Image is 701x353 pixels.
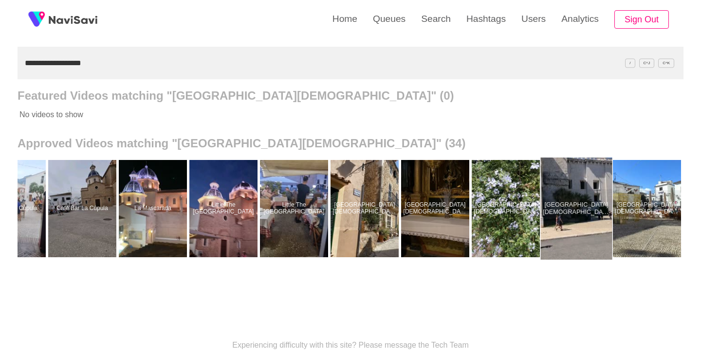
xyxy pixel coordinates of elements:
[472,160,542,257] a: [GEOGRAPHIC_DATA][DEMOGRAPHIC_DATA]Plaza de la Iglesia
[625,58,635,68] span: /
[18,137,683,150] h2: Approved Videos matching "[GEOGRAPHIC_DATA][DEMOGRAPHIC_DATA]" (34)
[658,58,674,68] span: C^K
[260,160,331,257] a: Little The [GEOGRAPHIC_DATA]Little The Italy
[613,160,683,257] a: [GEOGRAPHIC_DATA][DEMOGRAPHIC_DATA]Plaza de la Iglesia
[331,160,401,257] a: [GEOGRAPHIC_DATA][DEMOGRAPHIC_DATA]Plaza de la Iglesia
[49,15,97,24] img: fireSpot
[189,160,260,257] a: Little The [GEOGRAPHIC_DATA]Little The Italy
[401,160,472,257] a: [GEOGRAPHIC_DATA][DEMOGRAPHIC_DATA]Plaza de la Iglesia
[232,341,469,350] p: Experiencing difficulty with this site? Please message the Tech Team
[18,103,617,127] p: No videos to show
[48,160,119,257] a: Café Bar La CúpulaCafé Bar La Cúpula
[24,7,49,32] img: fireSpot
[18,89,683,103] h2: Featured Videos matching "[GEOGRAPHIC_DATA][DEMOGRAPHIC_DATA]" (0)
[639,58,655,68] span: C^J
[119,160,189,257] a: La MascaradaLa Mascarada
[614,10,669,29] button: Sign Out
[542,160,613,257] a: [GEOGRAPHIC_DATA][DEMOGRAPHIC_DATA]Plaza de la Iglesia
